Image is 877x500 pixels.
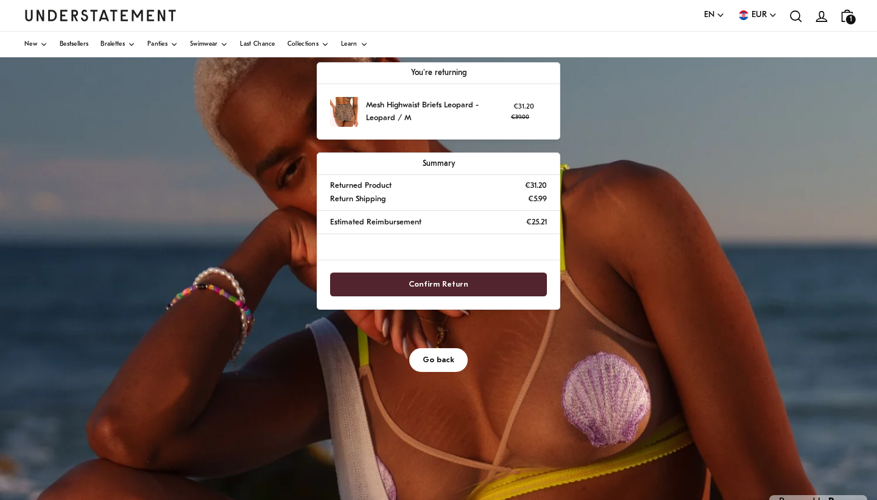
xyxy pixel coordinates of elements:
[330,179,392,192] p: Returned Product
[409,273,468,296] span: Confirm Return
[190,32,228,57] a: Swimwear
[737,9,777,22] button: EUR
[528,193,547,205] p: €5.99
[511,101,537,123] p: €31.20
[240,41,275,48] span: Last Chance
[100,32,135,57] a: Bralettes
[834,3,860,28] a: 1
[330,273,547,296] button: Confirm Return
[330,216,421,229] p: Estimated Reimbursement
[341,41,357,48] span: Learn
[287,41,319,48] span: Collections
[330,193,386,205] p: Return Shipping
[511,115,529,120] strike: €39.00
[330,66,547,79] p: You're returning
[60,41,88,48] span: Bestsellers
[24,41,37,48] span: New
[147,32,178,57] a: Panties
[240,32,275,57] a: Last Chance
[704,9,725,22] button: EN
[24,32,48,57] a: New
[287,32,329,57] a: Collections
[341,32,368,57] a: Learn
[846,15,856,24] span: 1
[423,349,454,371] span: Go back
[330,97,360,127] img: 28_562400e0-d9b2-4cd6-accf-65eadccafb2c.jpg
[60,32,88,57] a: Bestsellers
[409,348,468,372] button: Go back
[147,41,167,48] span: Panties
[330,157,547,170] p: Summary
[24,10,177,21] a: Understatement Homepage
[366,99,505,125] p: Mesh Highwaist Briefs Leopard - Leopard / M
[100,41,125,48] span: Bralettes
[190,41,217,48] span: Swimwear
[752,9,767,22] span: EUR
[525,179,547,192] p: €31.20
[526,216,547,229] p: €25.21
[704,9,714,22] span: EN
